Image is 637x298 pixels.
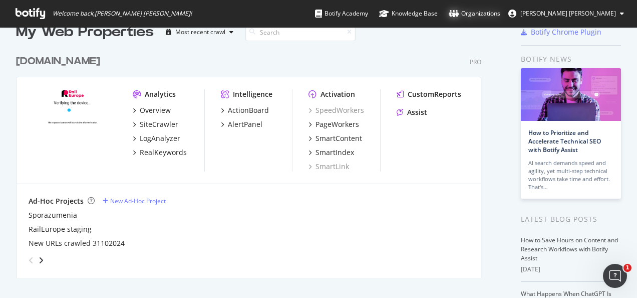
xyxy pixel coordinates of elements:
[603,264,627,288] iframe: Intercom live chat
[315,119,359,129] div: PageWorkers
[520,9,616,18] span: Malle BOKOUM
[623,264,631,272] span: 1
[321,89,355,99] div: Activation
[53,10,192,18] span: Welcome back, [PERSON_NAME] [PERSON_NAME] !
[16,22,154,42] div: My Web Properties
[29,210,77,220] a: Sporazumenia
[140,133,180,143] div: LogAnalyzer
[103,197,166,205] a: New Ad-Hoc Project
[245,24,356,41] input: Search
[221,119,262,129] a: AlertPanel
[140,147,187,158] div: RealKeywords
[315,147,354,158] div: SmartIndex
[221,105,269,115] a: ActionBoard
[233,89,272,99] div: Intelligence
[407,107,427,117] div: Assist
[315,9,368,19] div: Botify Academy
[16,54,100,69] div: [DOMAIN_NAME]
[308,162,349,172] a: SmartLink
[133,133,180,143] a: LogAnalyzer
[29,89,117,160] img: raileurope.com
[16,54,104,69] a: [DOMAIN_NAME]
[308,133,362,143] a: SmartContent
[308,147,354,158] a: SmartIndex
[449,9,500,19] div: Organizations
[145,89,176,99] div: Analytics
[470,58,481,66] div: Pro
[228,119,262,129] div: AlertPanel
[38,255,45,265] div: angle-right
[140,105,171,115] div: Overview
[500,6,632,22] button: [PERSON_NAME] [PERSON_NAME]
[528,128,601,154] a: How to Prioritize and Accelerate Technical SEO with Botify Assist
[16,42,489,278] div: grid
[175,29,225,35] div: Most recent crawl
[133,119,178,129] a: SiteCrawler
[25,252,38,268] div: angle-left
[308,119,359,129] a: PageWorkers
[521,27,601,37] a: Botify Chrome Plugin
[521,236,618,262] a: How to Save Hours on Content and Research Workflows with Botify Assist
[521,265,621,274] div: [DATE]
[397,89,461,99] a: CustomReports
[528,159,613,191] div: AI search demands speed and agility, yet multi-step technical workflows take time and effort. Tha...
[133,105,171,115] a: Overview
[379,9,438,19] div: Knowledge Base
[397,107,427,117] a: Assist
[110,197,166,205] div: New Ad-Hoc Project
[228,105,269,115] div: ActionBoard
[29,196,84,206] div: Ad-Hoc Projects
[29,238,125,248] a: New URLs crawled 31102024
[29,224,92,234] a: RailEurope staging
[408,89,461,99] div: CustomReports
[140,119,178,129] div: SiteCrawler
[521,68,621,121] img: How to Prioritize and Accelerate Technical SEO with Botify Assist
[531,27,601,37] div: Botify Chrome Plugin
[162,24,237,40] button: Most recent crawl
[315,133,362,143] div: SmartContent
[133,147,187,158] a: RealKeywords
[521,54,621,65] div: Botify news
[521,214,621,225] div: Latest Blog Posts
[308,105,364,115] a: SpeedWorkers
